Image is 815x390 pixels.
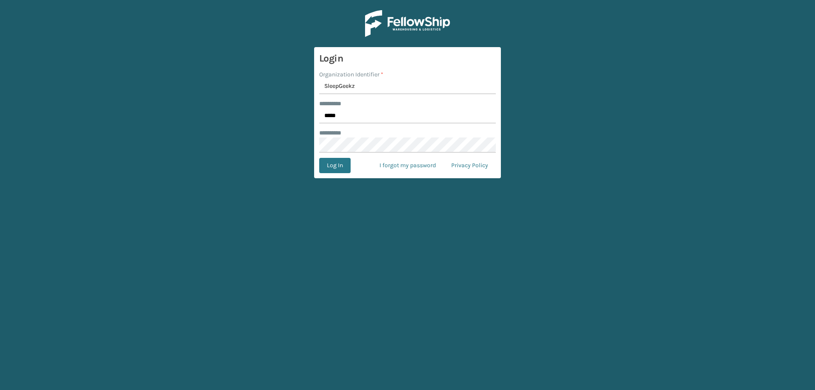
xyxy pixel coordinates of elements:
label: Organization Identifier [319,70,383,79]
button: Log In [319,158,351,173]
a: I forgot my password [372,158,444,173]
img: Logo [365,10,450,37]
h3: Login [319,52,496,65]
a: Privacy Policy [444,158,496,173]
